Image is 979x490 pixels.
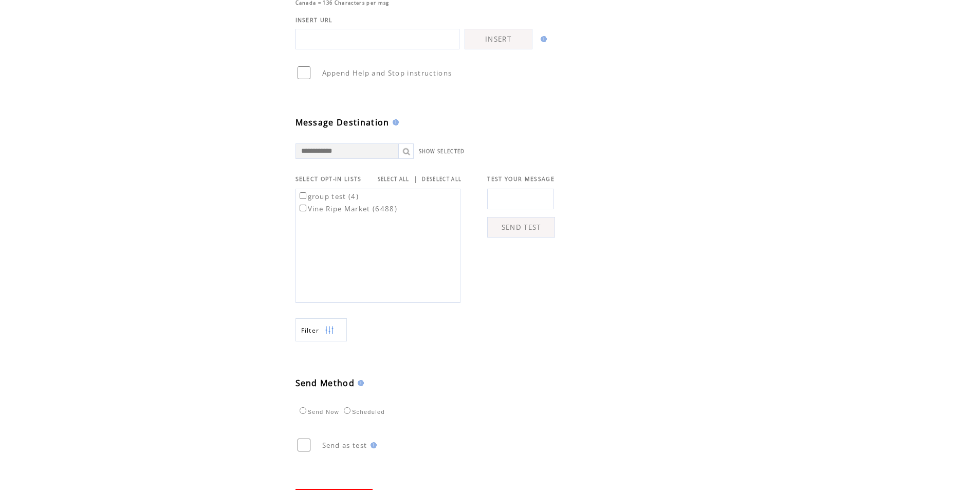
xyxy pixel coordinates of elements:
span: TEST YOUR MESSAGE [487,175,555,183]
a: SHOW SELECTED [419,148,465,155]
a: SEND TEST [487,217,555,238]
span: Send as test [322,441,367,450]
input: group test (4) [300,192,306,199]
label: Vine Ripe Market (6488) [298,204,398,213]
img: filters.png [325,319,334,342]
a: DESELECT ALL [422,176,461,183]
img: help.gif [355,380,364,386]
span: Message Destination [295,117,390,128]
a: Filter [295,318,347,341]
img: help.gif [390,119,399,125]
label: Send Now [297,409,339,415]
a: SELECT ALL [378,176,410,183]
span: Show filters [301,326,320,335]
input: Send Now [300,407,306,414]
input: Scheduled [344,407,350,414]
label: group test (4) [298,192,359,201]
span: Send Method [295,377,355,389]
a: INSERT [465,29,532,49]
span: Append Help and Stop instructions [322,68,452,78]
input: Vine Ripe Market (6488) [300,205,306,211]
img: help.gif [367,442,377,448]
img: help.gif [538,36,547,42]
span: INSERT URL [295,16,333,24]
label: Scheduled [341,409,385,415]
span: SELECT OPT-IN LISTS [295,175,362,183]
span: | [414,174,418,184]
